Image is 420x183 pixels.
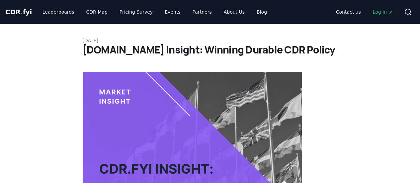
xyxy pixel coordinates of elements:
a: Partners [187,6,217,18]
a: Log in [368,6,399,18]
a: Leaderboards [37,6,80,18]
span: Log in [373,9,393,15]
a: Blog [251,6,272,18]
h1: [DOMAIN_NAME] Insight: Winning Durable CDR Policy [83,44,338,56]
a: About Us [218,6,250,18]
p: [DATE] [83,37,338,44]
a: Pricing Survey [114,6,158,18]
a: Contact us [331,6,366,18]
nav: Main [37,6,272,18]
span: . [21,8,23,16]
a: Events [159,6,186,18]
span: CDR fyi [5,8,32,16]
a: CDR Map [81,6,113,18]
a: CDR.fyi [5,7,32,17]
nav: Main [331,6,399,18]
